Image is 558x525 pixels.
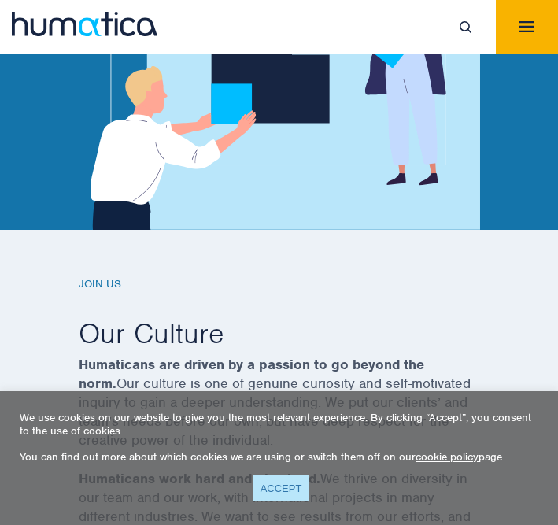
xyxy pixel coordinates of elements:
p: You can find out more about which cookies we are using or switch them off on our page. [20,450,538,464]
p: We use cookies on our website to give you the most relevant experience. By clicking “Accept”, you... [20,411,538,438]
a: ACCEPT [253,475,310,501]
img: logo [12,12,157,36]
p: Our culture is one of genuine curiosity and self-motivated inquiry to gain a deeper understanding... [79,355,480,469]
h2: Our Culture [79,315,480,351]
img: search_icon [460,21,471,33]
a: cookie policy [416,450,479,464]
strong: Humaticans are driven by a passion to go beyond the norm. [79,356,424,392]
img: menuicon [519,21,534,32]
h6: Join us [79,278,480,291]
